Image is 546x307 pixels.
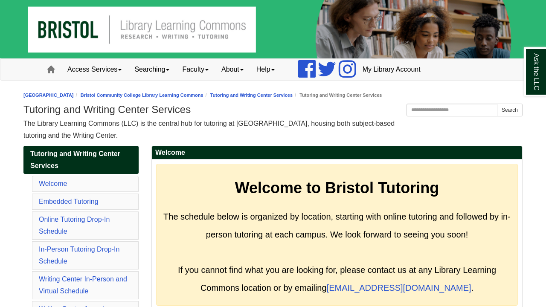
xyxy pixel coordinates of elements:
[23,146,139,174] a: Tutoring and Writing Center Services
[178,265,496,293] span: If you cannot find what you are looking for, please contact us at any Library Learning Commons lo...
[30,150,120,169] span: Tutoring and Writing Center Services
[61,59,128,80] a: Access Services
[293,91,382,99] li: Tutoring and Writing Center Services
[23,93,74,98] a: [GEOGRAPHIC_DATA]
[23,120,395,139] span: The Library Learning Commons (LLC) is the central hub for tutoring at [GEOGRAPHIC_DATA], housing ...
[152,146,522,159] h2: Welcome
[39,216,110,235] a: Online Tutoring Drop-In Schedule
[210,93,293,98] a: Tutoring and Writing Center Services
[39,246,119,265] a: In-Person Tutoring Drop-In Schedule
[39,180,67,187] a: Welcome
[356,59,427,80] a: My Library Account
[39,275,127,295] a: Writing Center In-Person and Virtual Schedule
[81,93,203,98] a: Bristol Community College Library Learning Commons
[128,59,176,80] a: Searching
[250,59,281,80] a: Help
[215,59,250,80] a: About
[39,198,99,205] a: Embedded Tutoring
[23,104,523,116] h1: Tutoring and Writing Center Services
[23,91,523,99] nav: breadcrumb
[176,59,215,80] a: Faculty
[235,179,439,197] strong: Welcome to Bristol Tutoring
[327,283,471,293] a: [EMAIL_ADDRESS][DOMAIN_NAME]
[163,212,511,239] span: The schedule below is organized by location, starting with online tutoring and followed by in-per...
[497,104,523,116] button: Search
